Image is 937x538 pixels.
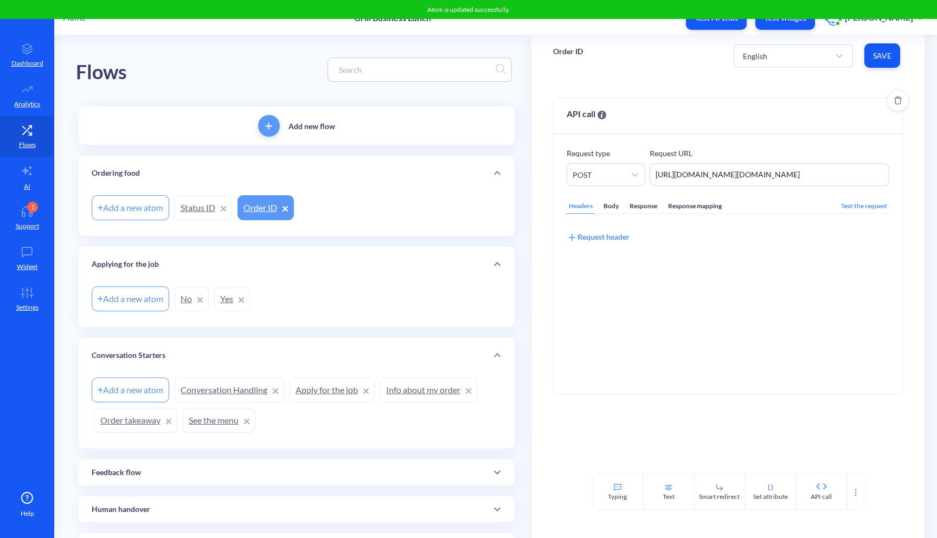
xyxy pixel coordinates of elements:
div: Human handover [79,496,515,522]
div: Response [627,199,659,214]
a: Conversation Handling [175,377,284,402]
div: Add a new atom [92,286,169,311]
p: Human handover [92,504,150,515]
div: Request header [567,231,630,243]
a: No [175,286,209,311]
p: Dashboard [11,59,43,68]
p: Flows [19,140,36,150]
button: Delete [887,89,909,111]
a: Status ID [175,195,232,220]
a: Yes [214,286,250,311]
div: Body [601,199,621,214]
div: Response mapping [666,199,724,214]
div: Add a new atom [92,195,169,220]
div: Text [663,492,675,502]
span: Help [21,509,34,518]
div: Headers [567,199,595,214]
p: Applying for the job [92,259,159,270]
p: Widget [17,262,37,272]
div: Conversation Starters [79,338,515,373]
div: Flows [76,57,127,88]
div: 1 [27,202,38,213]
a: See the menu [183,408,255,433]
p: Feedback flow [92,467,141,478]
a: Info about my order [380,377,477,402]
a: Apply for the job [290,377,375,402]
div: Add a new atom [92,377,169,402]
p: Support [16,221,39,231]
div: Smart redirect [699,492,740,502]
p: Order ID [553,46,583,57]
div: Typing [608,492,627,502]
a: Order takeaway [94,408,177,433]
div: Ordering food [79,156,515,190]
p: Settings [16,303,38,312]
p: Request URL [650,148,890,159]
span: API call [567,107,606,120]
p: AI [24,182,30,191]
p: Ordering food [92,168,140,179]
button: Save [864,43,900,68]
button: add [258,115,280,137]
a: Order ID [238,195,294,220]
p: Add new flow [288,120,335,132]
div: Applying for the job [79,247,515,281]
div: POST [573,169,592,181]
div: Test the request [839,199,889,214]
textarea: [URL][DOMAIN_NAME][DOMAIN_NAME] [650,163,890,186]
span: Atom is updated successfully. [427,5,510,14]
span: Save [873,50,891,61]
div: API call [811,492,832,502]
p: Analytics [14,99,40,109]
div: Feedback flow [79,459,515,485]
p: Conversation Starters [92,350,165,361]
div: Set attribute [753,492,788,502]
input: Search [333,63,496,76]
p: Request type [567,148,645,159]
div: English [743,50,767,61]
